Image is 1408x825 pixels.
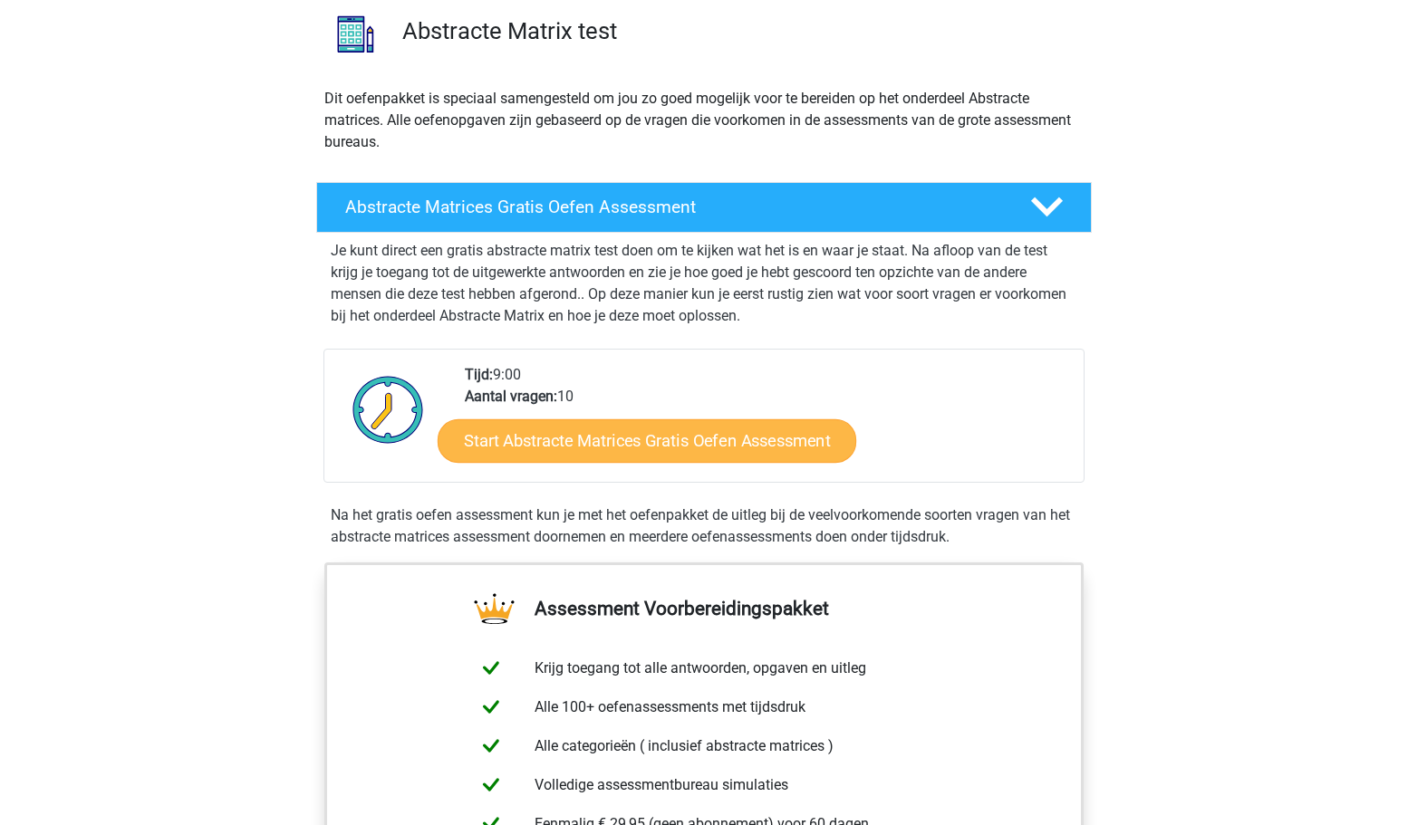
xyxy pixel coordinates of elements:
b: Aantal vragen: [465,388,557,405]
div: Na het gratis oefen assessment kun je met het oefenpakket de uitleg bij de veelvoorkomende soorte... [323,504,1085,548]
img: Klok [342,364,434,455]
h3: Abstracte Matrix test [402,17,1077,45]
b: Tijd: [465,366,493,383]
p: Je kunt direct een gratis abstracte matrix test doen om te kijken wat het is en waar je staat. Na... [331,240,1077,327]
a: Abstracte Matrices Gratis Oefen Assessment [309,182,1099,233]
p: Dit oefenpakket is speciaal samengesteld om jou zo goed mogelijk voor te bereiden op het onderdee... [324,88,1084,153]
a: Start Abstracte Matrices Gratis Oefen Assessment [438,418,856,462]
div: 9:00 10 [451,364,1083,482]
h4: Abstracte Matrices Gratis Oefen Assessment [345,197,1001,217]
